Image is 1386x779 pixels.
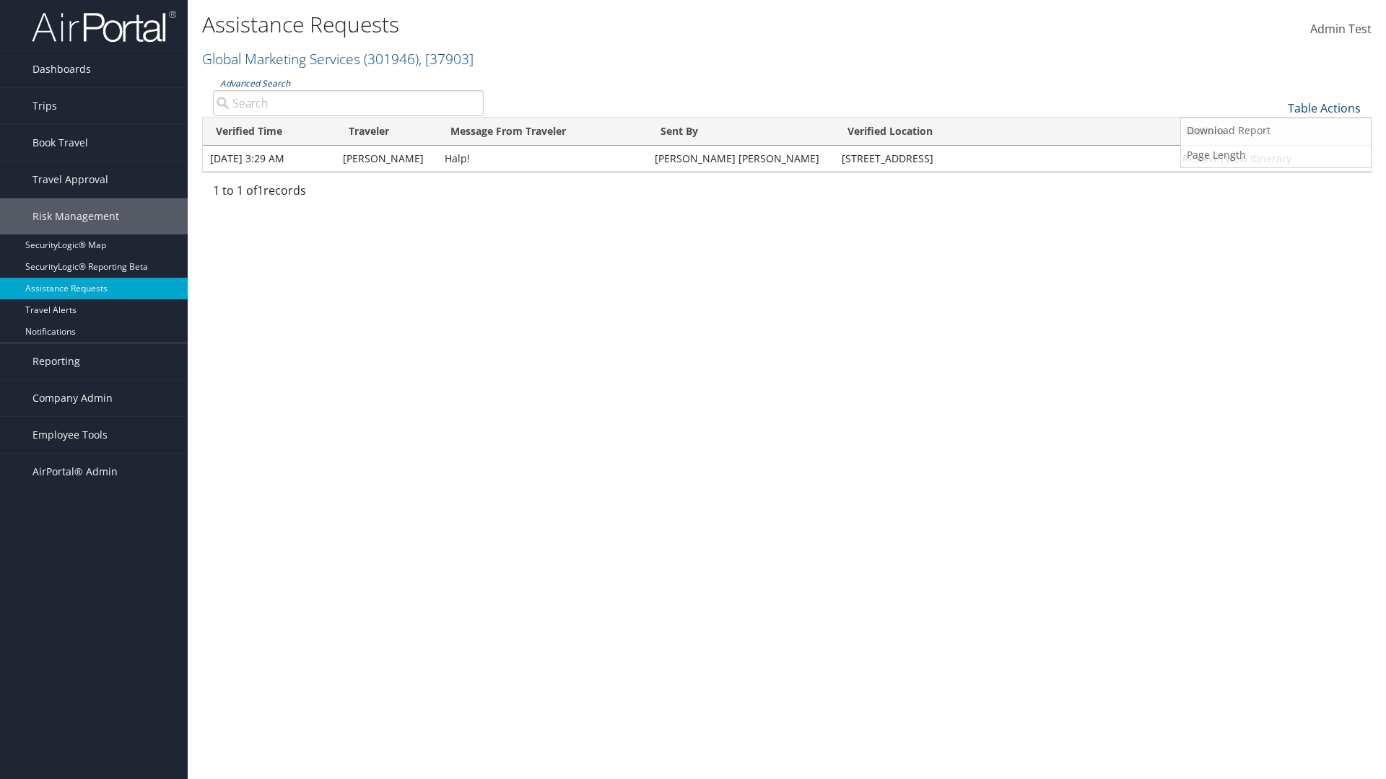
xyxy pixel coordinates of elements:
a: Page Length [1181,143,1371,167]
span: Company Admin [32,380,113,416]
a: Download Report [1181,118,1371,143]
img: airportal-logo.png [32,9,176,43]
span: Book Travel [32,125,88,161]
span: Travel Approval [32,162,108,198]
span: Employee Tools [32,417,108,453]
span: Dashboards [32,51,91,87]
span: Risk Management [32,198,119,234]
span: Trips [32,88,57,124]
span: Reporting [32,343,80,379]
span: AirPortal® Admin [32,454,118,490]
